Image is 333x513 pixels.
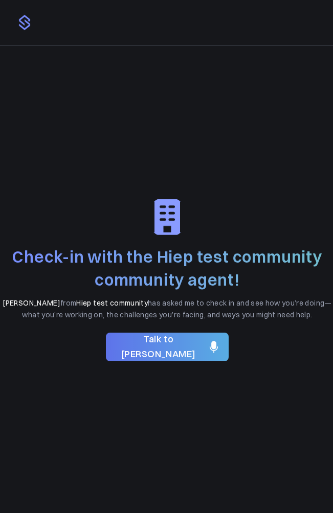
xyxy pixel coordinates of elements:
[147,197,188,238] img: default_company-f8efef40e46bb5c9bec7e5250ec8e346ba998c542c8e948b41fbc52213a8e794.png
[106,333,229,361] button: Talk to [PERSON_NAME]
[114,332,203,362] span: Talk to [PERSON_NAME]
[76,298,148,308] span: Hiep test community
[3,298,60,308] span: [PERSON_NAME]
[16,14,33,31] img: logo.png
